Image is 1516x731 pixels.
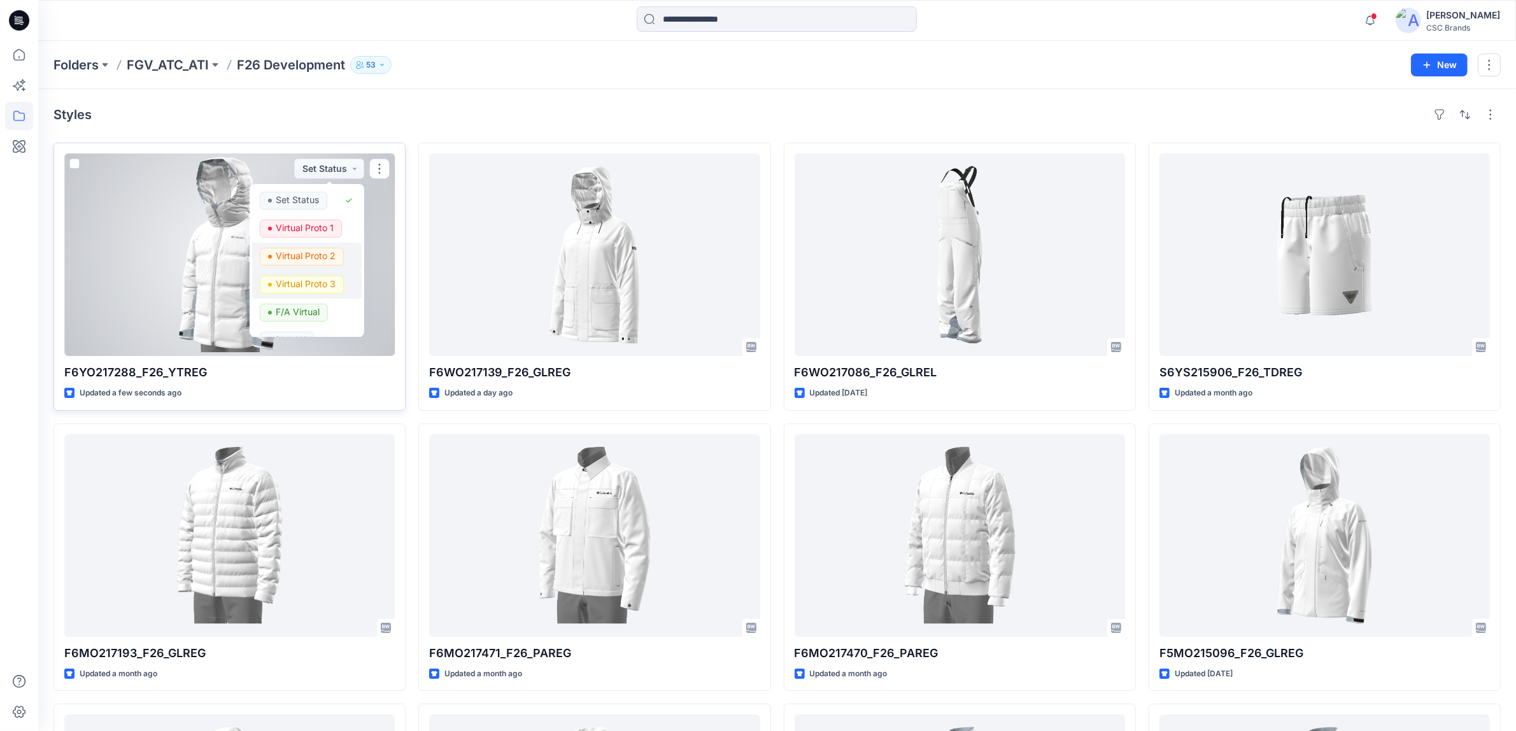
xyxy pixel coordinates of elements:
[444,667,522,681] p: Updated a month ago
[127,56,209,74] a: FGV_ATC_ATI
[350,56,392,74] button: 53
[1175,667,1233,681] p: Updated [DATE]
[1426,8,1500,23] div: [PERSON_NAME]
[1411,53,1468,76] button: New
[53,107,92,122] h4: Styles
[795,434,1125,637] a: F6MO217470_F26_PAREG
[64,644,395,662] p: F6MO217193_F26_GLREG
[795,153,1125,356] a: F6WO217086_F26_GLREL
[80,387,181,400] p: Updated a few seconds ago
[1396,8,1421,33] img: avatar
[810,667,888,681] p: Updated a month ago
[1175,387,1252,400] p: Updated a month ago
[429,644,760,662] p: F6MO217471_F26_PAREG
[276,332,306,348] p: BLOCK
[276,276,336,292] p: Virtual Proto 3
[429,364,760,381] p: F6WO217139_F26_GLREG
[276,248,336,264] p: Virtual Proto 2
[429,153,760,356] a: F6WO217139_F26_GLREG
[64,434,395,637] a: F6MO217193_F26_GLREG
[1159,644,1490,662] p: F5MO215096_F26_GLREG
[795,364,1125,381] p: F6WO217086_F26_GLREL
[1159,153,1490,356] a: S6YS215906_F26_TDREG
[80,667,157,681] p: Updated a month ago
[64,364,395,381] p: F6YO217288_F26_YTREG
[64,153,395,356] a: F6YO217288_F26_YTREG
[1159,364,1490,381] p: S6YS215906_F26_TDREG
[1159,434,1490,637] a: F5MO215096_F26_GLREG
[276,220,334,236] p: Virtual Proto 1
[276,192,319,208] p: Set Status
[366,58,376,72] p: 53
[276,304,320,320] p: F/A Virtual
[795,644,1125,662] p: F6MO217470_F26_PAREG
[444,387,513,400] p: Updated a day ago
[1426,23,1500,32] div: CSC Brands
[53,56,99,74] a: Folders
[810,387,868,400] p: Updated [DATE]
[237,56,345,74] p: F26 Development
[429,434,760,637] a: F6MO217471_F26_PAREG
